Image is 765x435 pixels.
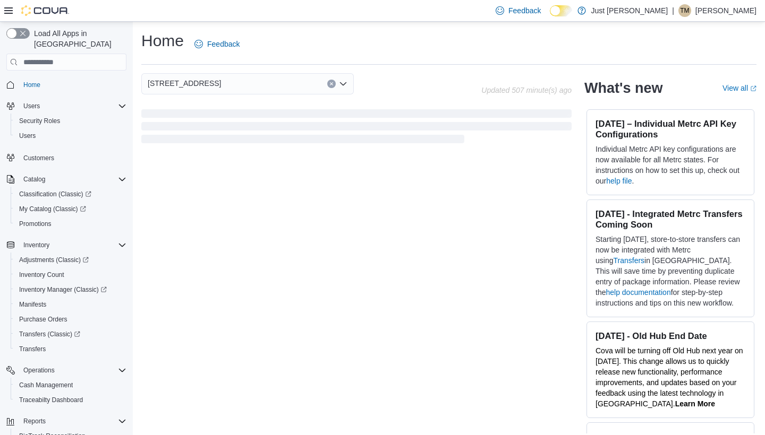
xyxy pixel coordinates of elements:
span: Transfers (Classic) [15,328,126,341]
button: Reports [2,414,131,429]
a: Inventory Manager (Classic) [15,283,111,296]
span: Inventory Count [19,271,64,279]
span: Cash Management [15,379,126,391]
h3: [DATE] - Integrated Metrc Transfers Coming Soon [596,208,745,230]
span: Feedback [207,39,240,49]
button: Manifests [11,297,131,312]
span: Inventory [23,241,49,249]
button: Catalog [19,173,49,186]
span: Classification (Classic) [15,188,126,201]
button: Security Roles [11,114,131,128]
span: Cova will be turning off Old Hub next year on [DATE]. This change allows us to quickly release ne... [596,346,743,408]
span: TM [680,4,689,17]
a: Home [19,79,45,91]
span: Users [15,129,126,142]
button: Cash Management [11,378,131,393]
input: Dark Mode [550,5,572,16]
span: Inventory Manager (Classic) [15,283,126,296]
span: Home [19,78,126,91]
a: Transfers (Classic) [11,327,131,342]
a: Transfers [613,256,644,265]
span: Customers [23,154,54,162]
button: Reports [19,415,50,428]
a: Inventory Manager (Classic) [11,282,131,297]
span: Traceabilty Dashboard [15,394,126,406]
span: [STREET_ADDRESS] [148,77,221,90]
span: Operations [23,366,55,375]
span: Loading [141,111,572,145]
a: Customers [19,152,58,164]
span: Classification (Classic) [19,190,91,198]
span: Home [23,81,40,89]
p: Starting [DATE], store-to-store transfers can now be integrated with Metrc using in [GEOGRAPHIC_D... [596,234,745,308]
a: Cash Management [15,379,77,391]
span: Manifests [19,300,46,309]
span: Reports [23,417,46,425]
button: Users [2,99,131,114]
a: Purchase Orders [15,313,72,326]
span: Customers [19,151,126,164]
a: Inventory Count [15,268,69,281]
span: Promotions [15,217,126,230]
a: Promotions [15,217,56,230]
span: Transfers [15,343,126,355]
p: [PERSON_NAME] [695,4,756,17]
span: Purchase Orders [19,315,67,324]
div: Tiffani Martinez [678,4,691,17]
p: Updated 507 minute(s) ago [481,86,572,94]
button: Inventory Count [11,267,131,282]
a: Manifests [15,298,50,311]
button: Promotions [11,216,131,231]
span: Adjustments (Classic) [19,256,89,264]
span: Adjustments (Classic) [15,254,126,266]
a: Adjustments (Classic) [15,254,93,266]
a: Feedback [190,33,244,55]
h3: [DATE] – Individual Metrc API Key Configurations [596,118,745,140]
button: Catalog [2,172,131,187]
span: Catalog [23,175,45,184]
p: Just [PERSON_NAME] [591,4,668,17]
span: Users [23,102,40,110]
span: My Catalog (Classic) [19,205,86,213]
a: help file [606,177,632,185]
a: Transfers (Classic) [15,328,84,341]
span: My Catalog (Classic) [15,203,126,215]
span: Security Roles [15,115,126,127]
a: Security Roles [15,115,64,127]
p: Individual Metrc API key configurations are now available for all Metrc states. For instructions ... [596,144,745,186]
button: Customers [2,150,131,165]
a: Adjustments (Classic) [11,253,131,267]
button: Home [2,77,131,92]
span: Load All Apps in [GEOGRAPHIC_DATA] [30,28,126,49]
a: Traceabilty Dashboard [15,394,87,406]
button: Operations [19,364,59,377]
button: Traceabilty Dashboard [11,393,131,407]
button: Users [11,128,131,143]
span: Feedback [508,5,541,16]
button: Transfers [11,342,131,356]
span: Inventory Manager (Classic) [19,285,107,294]
button: Operations [2,363,131,378]
span: Catalog [19,173,126,186]
h2: What's new [584,80,662,97]
button: Open list of options [339,80,347,88]
a: Classification (Classic) [15,188,96,201]
span: Security Roles [19,117,60,125]
span: Reports [19,415,126,428]
a: My Catalog (Classic) [15,203,90,215]
a: help documentation [606,288,670,297]
a: View allExternal link [722,84,756,92]
span: Cash Management [19,381,73,389]
a: Transfers [15,343,50,355]
span: Operations [19,364,126,377]
span: Manifests [15,298,126,311]
span: Traceabilty Dashboard [19,396,83,404]
button: Inventory [2,238,131,253]
svg: External link [750,85,756,92]
a: Classification (Classic) [11,187,131,202]
span: Users [19,132,36,140]
span: Inventory [19,239,126,251]
a: Learn More [675,399,715,408]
